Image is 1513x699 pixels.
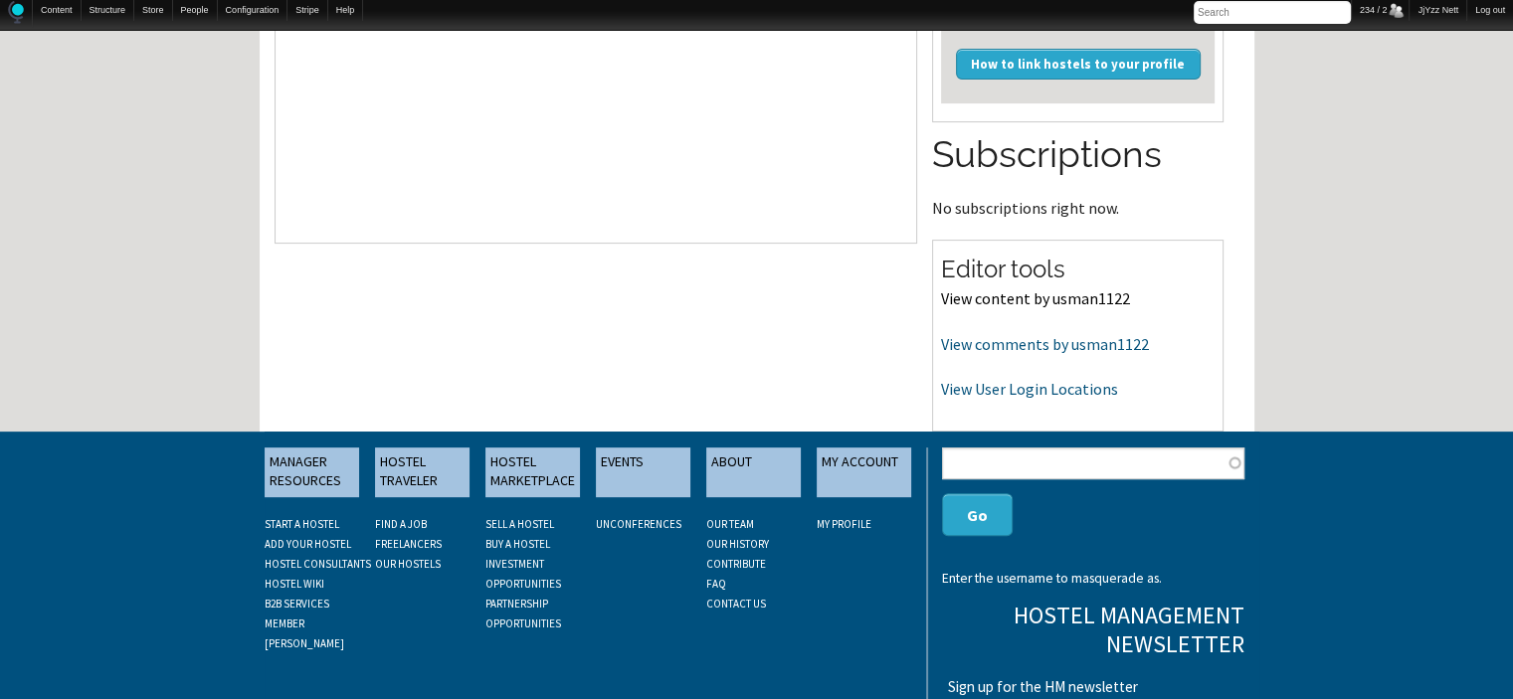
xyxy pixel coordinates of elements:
a: How to link hostels to your profile [956,49,1201,79]
a: INVESTMENT OPPORTUNITIES [485,557,561,591]
a: UNCONFERENCES [596,517,681,531]
a: OUR TEAM [706,517,754,531]
a: MY ACCOUNT [817,447,911,497]
button: Go [942,493,1013,536]
a: OUR HOSTELS [375,557,441,571]
a: View comments by usman1122 [941,334,1149,354]
input: Search [1194,1,1351,24]
a: My Profile [817,517,871,531]
a: FAQ [706,577,726,591]
a: BUY A HOSTEL [485,537,550,551]
a: CONTRIBUTE [706,557,766,571]
a: HOSTEL TRAVELER [375,447,470,497]
a: EVENTS [596,447,690,497]
img: Home [8,1,24,24]
a: PARTNERSHIP OPPORTUNITIES [485,597,561,630]
a: SELL A HOSTEL [485,517,554,531]
a: ABOUT [706,447,801,497]
h2: Subscriptions [932,129,1224,181]
a: B2B SERVICES [265,597,329,611]
a: FIND A JOB [375,517,427,531]
a: View User Login Locations [941,379,1118,399]
a: HOSTEL CONSULTANTS [265,557,371,571]
div: Enter the username to masquerade as. [942,572,1243,586]
a: MANAGER RESOURCES [265,447,359,497]
a: CONTACT US [706,597,766,611]
a: HOSTEL WIKI [265,577,324,591]
a: ADD YOUR HOSTEL [265,537,351,551]
a: START A HOSTEL [265,517,339,531]
a: FREELANCERS [375,537,442,551]
a: HOSTEL MARKETPLACE [485,447,580,497]
section: No subscriptions right now. [932,129,1224,215]
a: View content by usman1122 [941,288,1130,308]
a: MEMBER [PERSON_NAME] [265,616,344,650]
h2: Editor tools [941,253,1215,286]
h3: Hostel Management Newsletter [942,602,1243,659]
a: OUR HISTORY [706,537,769,551]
